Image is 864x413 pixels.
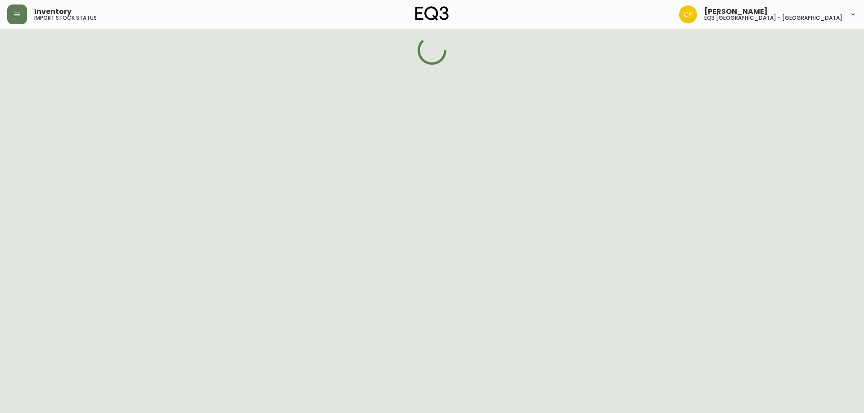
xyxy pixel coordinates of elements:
img: logo [415,6,449,21]
h5: eq3 [GEOGRAPHIC_DATA] - [GEOGRAPHIC_DATA] [704,15,842,21]
span: [PERSON_NAME] [704,8,768,15]
span: Inventory [34,8,72,15]
h5: import stock status [34,15,97,21]
img: 6aeca34137a4ce1440782ad85f87d82f [679,5,697,23]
